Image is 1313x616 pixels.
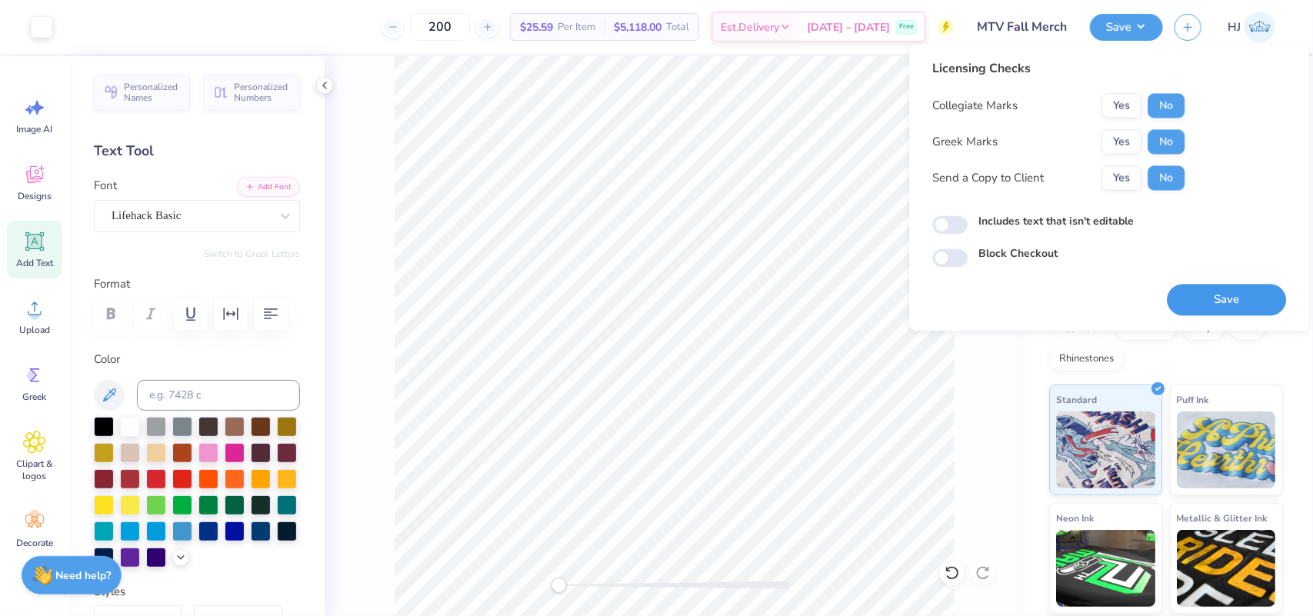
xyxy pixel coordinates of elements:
[1148,130,1185,155] button: No
[16,537,53,549] span: Decorate
[16,257,53,269] span: Add Text
[933,60,1185,78] div: Licensing Checks
[234,82,291,103] span: Personalized Numbers
[18,190,52,202] span: Designs
[520,19,553,35] span: $25.59
[666,19,689,35] span: Total
[1102,130,1142,155] button: Yes
[94,177,117,195] label: Font
[23,391,47,403] span: Greek
[614,19,661,35] span: $5,118.00
[17,123,53,135] span: Image AI
[237,177,300,197] button: Add Font
[1245,12,1275,42] img: Hughe Josh Cabanete
[9,458,60,482] span: Clipart & logos
[1177,391,1209,408] span: Puff Ink
[1056,411,1155,488] img: Standard
[1228,18,1241,36] span: HJ
[933,97,1018,115] div: Collegiate Marks
[1148,166,1185,191] button: No
[899,22,914,32] span: Free
[19,324,50,336] span: Upload
[558,19,595,35] span: Per Item
[1148,94,1185,118] button: No
[933,169,1045,187] div: Send a Copy to Client
[1102,94,1142,118] button: Yes
[94,141,300,161] div: Text Tool
[94,351,300,368] label: Color
[933,133,998,151] div: Greek Marks
[124,82,181,103] span: Personalized Names
[1056,510,1094,526] span: Neon Ink
[1056,530,1155,607] img: Neon Ink
[410,13,470,41] input: – –
[137,380,300,411] input: e.g. 7428 c
[204,248,300,260] button: Switch to Greek Letters
[1102,166,1142,191] button: Yes
[1168,285,1287,316] button: Save
[979,214,1135,230] label: Includes text that isn't editable
[1090,14,1163,41] button: Save
[94,75,190,110] button: Personalized Names
[56,568,112,583] strong: Need help?
[552,578,567,593] div: Accessibility label
[807,19,890,35] span: [DATE] - [DATE]
[1177,411,1276,488] img: Puff Ink
[1049,348,1124,371] div: Rhinestones
[1177,530,1276,607] img: Metallic & Glitter Ink
[965,12,1078,42] input: Untitled Design
[1177,510,1268,526] span: Metallic & Glitter Ink
[1221,12,1282,42] a: HJ
[94,275,300,293] label: Format
[204,75,300,110] button: Personalized Numbers
[1056,391,1097,408] span: Standard
[979,246,1058,262] label: Block Checkout
[721,19,779,35] span: Est. Delivery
